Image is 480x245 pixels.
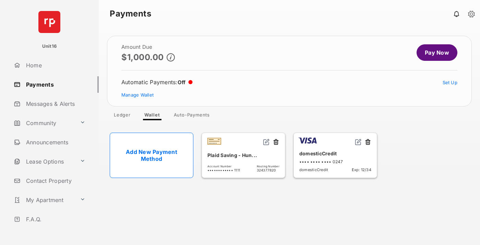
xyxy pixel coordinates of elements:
[178,79,186,86] span: Off
[110,133,193,178] a: Add New Payment Method
[299,159,371,164] div: •••• •••• •••• 0247
[299,148,371,159] div: domesticCredit
[139,112,166,120] a: Wallet
[257,165,279,168] span: Routing Number
[121,79,193,86] div: Automatic Payments :
[168,112,215,120] a: Auto-Payments
[11,76,99,93] a: Payments
[11,192,77,208] a: My Apartment
[207,149,279,161] div: Plaid Saving - Hun...
[110,10,151,18] strong: Payments
[207,165,240,168] span: Account Number
[11,153,77,170] a: Lease Options
[11,134,99,151] a: Announcements
[11,115,77,131] a: Community
[207,168,240,172] span: •••••••••••• 1111
[121,53,164,62] p: $1,000.00
[121,44,175,50] h2: Amount Due
[352,167,371,172] span: Exp: 12/34
[11,57,99,74] a: Home
[443,80,458,85] a: Set Up
[38,11,60,33] img: svg+xml;base64,PHN2ZyB4bWxucz0iaHR0cDovL3d3dy53My5vcmcvMjAwMC9zdmciIHdpZHRoPSI2NCIgaGVpZ2h0PSI2NC...
[11,211,99,227] a: F.A.Q.
[263,138,270,145] img: svg+xml;base64,PHN2ZyB2aWV3Qm94PSIwIDAgMjQgMjQiIHdpZHRoPSIxNiIgaGVpZ2h0PSIxNiIgZmlsbD0ibm9uZSIgeG...
[11,172,99,189] a: Contact Property
[257,168,279,172] span: 324377820
[11,96,99,112] a: Messages & Alerts
[355,138,362,145] img: svg+xml;base64,PHN2ZyB2aWV3Qm94PSIwIDAgMjQgMjQiIHdpZHRoPSIxNiIgaGVpZ2h0PSIxNiIgZmlsbD0ibm9uZSIgeG...
[42,43,57,50] p: Unit16
[121,92,154,98] a: Manage Wallet
[108,112,136,120] a: Ledger
[299,167,328,172] span: domesticCredit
